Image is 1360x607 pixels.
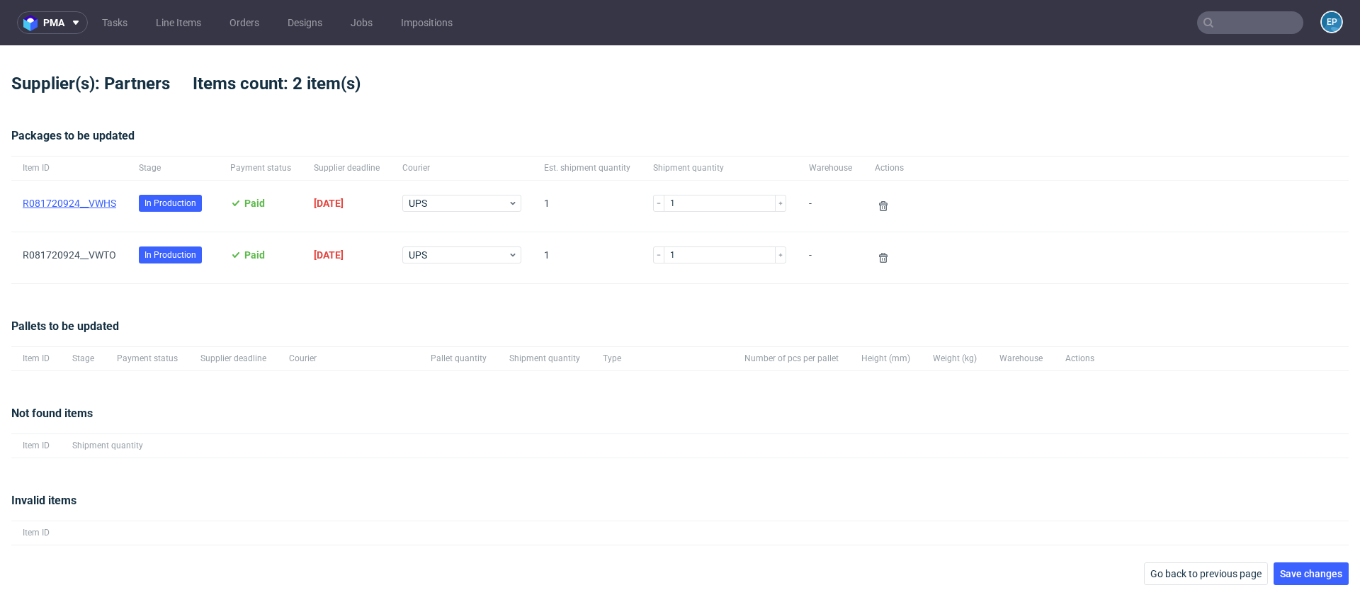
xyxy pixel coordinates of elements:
div: Packages to be updated [11,127,1349,156]
span: Pallet quantity [431,353,487,365]
span: Courier [289,353,408,365]
a: Impositions [392,11,461,34]
span: Payment status [230,162,291,174]
span: UPS [409,248,508,262]
span: Est. shipment quantity [544,162,630,174]
span: Paid [244,249,265,261]
button: pma [17,11,88,34]
span: Actions [875,162,904,174]
span: Shipment quantity [509,353,580,365]
span: Stage [139,162,208,174]
span: Items count: 2 item(s) [193,74,383,93]
span: Warehouse [999,353,1043,365]
span: Courier [402,162,521,174]
a: R081720924__VWTO [23,249,116,261]
div: Pallets to be updated [11,318,1349,346]
a: Tasks [93,11,136,34]
a: Designs [279,11,331,34]
button: Go back to previous page [1144,562,1268,585]
div: Invalid items [11,492,1349,521]
span: Item ID [23,440,50,452]
a: R081720924__VWHS [23,198,116,209]
div: Not found items [11,405,1349,433]
button: Save changes [1274,562,1349,585]
img: logo [23,15,43,31]
span: Payment status [117,353,178,365]
span: Save changes [1280,569,1342,579]
a: Line Items [147,11,210,34]
span: Weight (kg) [933,353,977,365]
span: [DATE] [314,198,344,209]
span: Stage [72,353,94,365]
span: Item ID [23,353,50,365]
span: pma [43,18,64,28]
a: Jobs [342,11,381,34]
span: Item ID [23,162,116,174]
span: In Production [144,249,196,261]
span: [DATE] [314,249,344,261]
span: Number of pcs per pallet [744,353,839,365]
span: Shipment quantity [653,162,786,174]
span: Item ID [23,527,50,539]
span: 1 [544,198,630,215]
span: Shipment quantity [72,440,143,452]
figcaption: EP [1322,12,1342,32]
span: - [809,198,852,215]
span: Go back to previous page [1150,569,1262,579]
span: UPS [409,196,508,210]
span: Supplier(s): Partners [11,74,193,93]
a: Orders [221,11,268,34]
span: Type [603,353,722,365]
span: Supplier deadline [200,353,266,365]
span: Actions [1065,353,1094,365]
span: Warehouse [809,162,852,174]
span: - [809,249,852,266]
span: Height (mm) [861,353,910,365]
span: In Production [144,197,196,210]
span: Paid [244,198,265,209]
span: 1 [544,249,630,266]
span: Supplier deadline [314,162,380,174]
